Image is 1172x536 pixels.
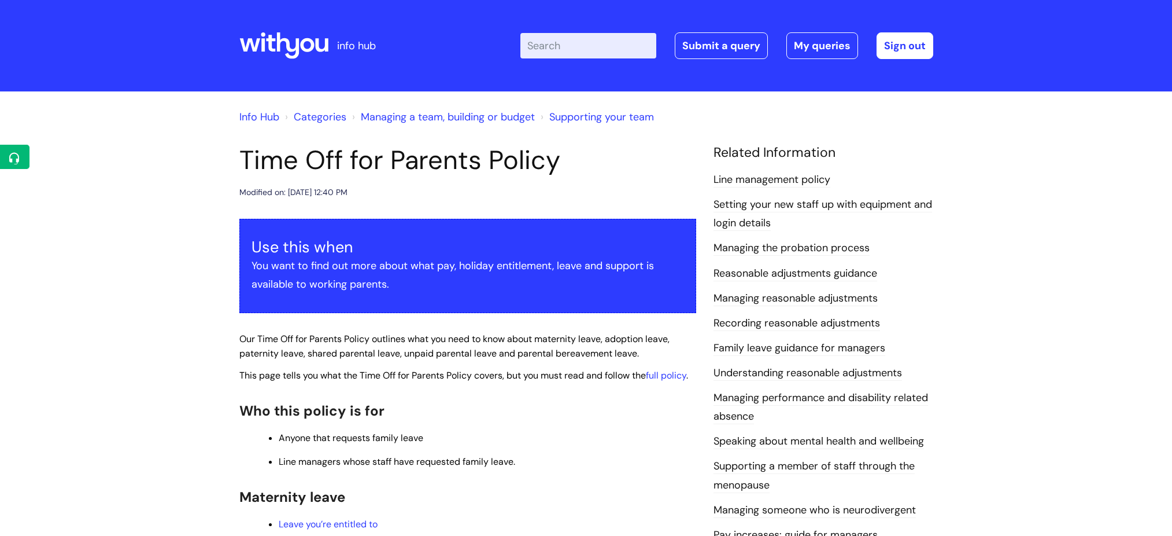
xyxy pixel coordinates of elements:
[713,241,870,256] a: Managing the probation process
[713,503,916,518] a: Managing someone who is neurodivergent
[786,32,858,59] a: My queries
[713,291,878,306] a: Managing reasonable adjustments
[549,110,654,124] a: Supporting your team
[713,341,885,356] a: Family leave guidance for managers
[337,36,376,55] p: info hub
[713,145,933,161] h4: Related Information
[713,459,915,493] a: Supporting a member of staff through the menopause
[239,145,696,176] h1: Time Off for Parents Policy
[239,185,347,200] div: Modified on: [DATE] 12:40 PM
[713,172,830,188] a: Line management policy
[252,256,684,294] p: You want to find out more about what pay, holiday entitlement, leave and support is available to ...
[713,366,902,381] a: Understanding reasonable adjustments
[713,197,932,231] a: Setting your new staff up with equipment and login details
[877,32,933,59] a: Sign out
[713,391,928,424] a: Managing performance and disability related absence
[279,432,423,444] span: Anyone that requests family leave
[520,33,656,58] input: Search
[282,108,346,126] li: Solution home
[294,110,346,124] a: Categories
[252,238,684,256] h3: Use this when
[239,402,384,420] span: Who this policy is for
[239,110,279,124] a: Info Hub
[675,32,768,59] a: Submit a query
[361,110,535,124] a: Managing a team, building or budget
[239,369,688,381] span: This page tells you what the Time Off for Parents Policy covers, but you must read and follow the .
[713,434,924,449] a: Speaking about mental health and wellbeing
[279,518,378,530] a: Leave you’re entitled to
[520,32,933,59] div: | -
[239,488,345,506] span: Maternity leave
[239,333,670,359] span: Our Time Off for Parents Policy outlines what you need to know about maternity leave, adoption le...
[646,369,686,381] a: full policy
[279,456,515,468] span: Line managers whose staff have requested family leave.
[349,108,535,126] li: Managing a team, building or budget
[713,266,877,281] a: Reasonable adjustments guidance
[538,108,654,126] li: Supporting your team
[713,316,880,331] a: Recording reasonable adjustments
